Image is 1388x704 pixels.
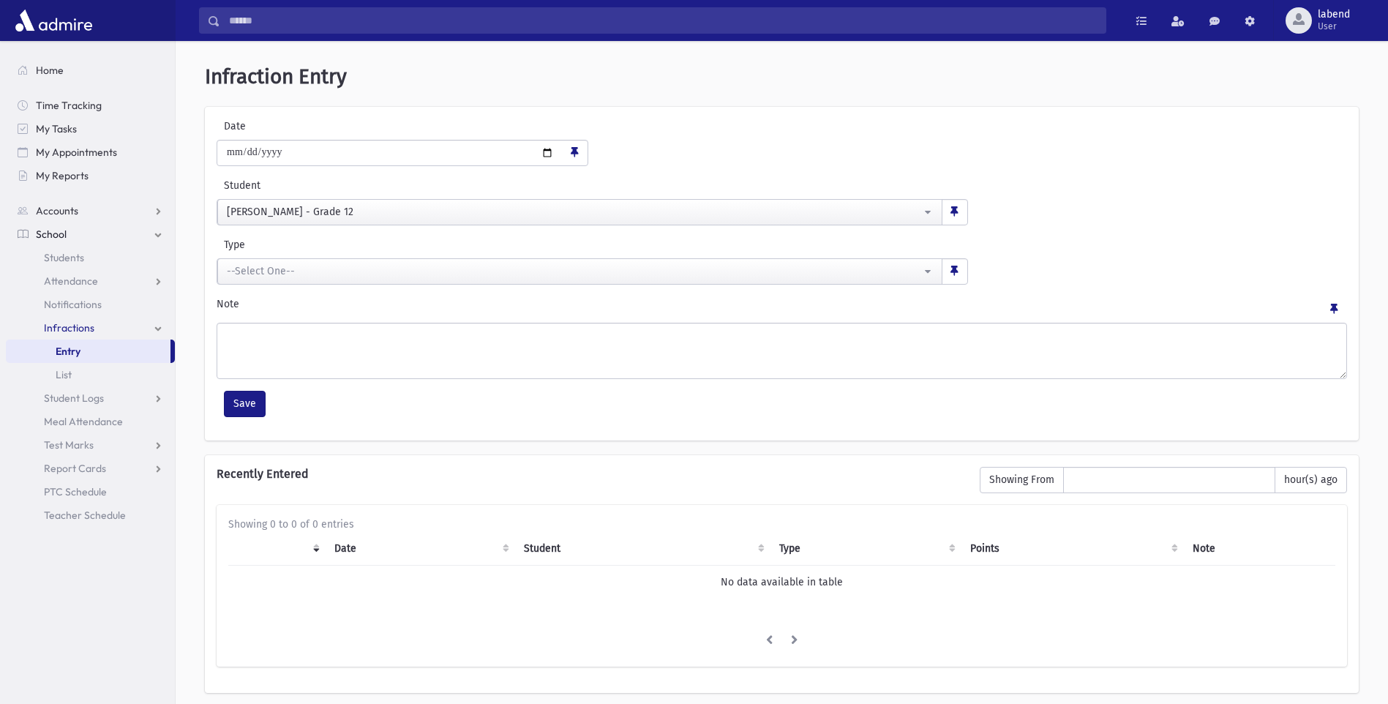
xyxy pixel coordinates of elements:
span: Report Cards [44,462,106,475]
button: Bendkowski, Mazal - Grade 12 [217,199,942,225]
span: Test Marks [44,438,94,452]
a: Student Logs [6,386,175,410]
th: Date: activate to sort column ascending [326,532,514,566]
label: Date [217,119,340,134]
span: Accounts [36,204,78,217]
th: Note [1184,532,1335,566]
div: [PERSON_NAME] - Grade 12 [227,204,921,220]
input: Search [220,7,1106,34]
button: Save [224,391,266,417]
a: School [6,222,175,246]
th: Points: activate to sort column ascending [961,532,1184,566]
span: My Tasks [36,122,77,135]
span: hour(s) ago [1275,467,1347,493]
a: Report Cards [6,457,175,480]
span: Infraction Entry [205,64,347,89]
span: School [36,228,67,241]
span: PTC Schedule [44,485,107,498]
span: Teacher Schedule [44,509,126,522]
a: Entry [6,340,170,363]
span: Home [36,64,64,77]
a: Attendance [6,269,175,293]
a: Notifications [6,293,175,316]
span: Meal Attendance [44,415,123,428]
a: Accounts [6,199,175,222]
a: Teacher Schedule [6,503,175,527]
img: AdmirePro [12,6,96,35]
a: My Tasks [6,117,175,141]
span: Students [44,251,84,264]
a: Students [6,246,175,269]
a: Test Marks [6,433,175,457]
a: My Appointments [6,141,175,164]
span: Notifications [44,298,102,311]
span: Time Tracking [36,99,102,112]
a: Infractions [6,316,175,340]
span: My Appointments [36,146,117,159]
th: Student: activate to sort column ascending [515,532,770,566]
span: Entry [56,345,80,358]
a: PTC Schedule [6,480,175,503]
th: Type: activate to sort column ascending [770,532,961,566]
div: Showing 0 to 0 of 0 entries [228,517,1335,532]
div: --Select One-- [227,263,921,279]
span: labend [1318,9,1350,20]
span: My Reports [36,169,89,182]
label: Note [217,296,239,317]
span: List [56,368,72,381]
a: Time Tracking [6,94,175,117]
span: Showing From [980,467,1064,493]
a: Home [6,59,175,82]
span: Student Logs [44,392,104,405]
td: No data available in table [228,565,1335,599]
a: Meal Attendance [6,410,175,433]
h6: Recently Entered [217,467,965,481]
a: My Reports [6,164,175,187]
span: Infractions [44,321,94,334]
label: Type [217,237,592,252]
a: List [6,363,175,386]
label: Student [217,178,717,193]
span: User [1318,20,1350,32]
span: Attendance [44,274,98,288]
button: --Select One-- [217,258,942,285]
